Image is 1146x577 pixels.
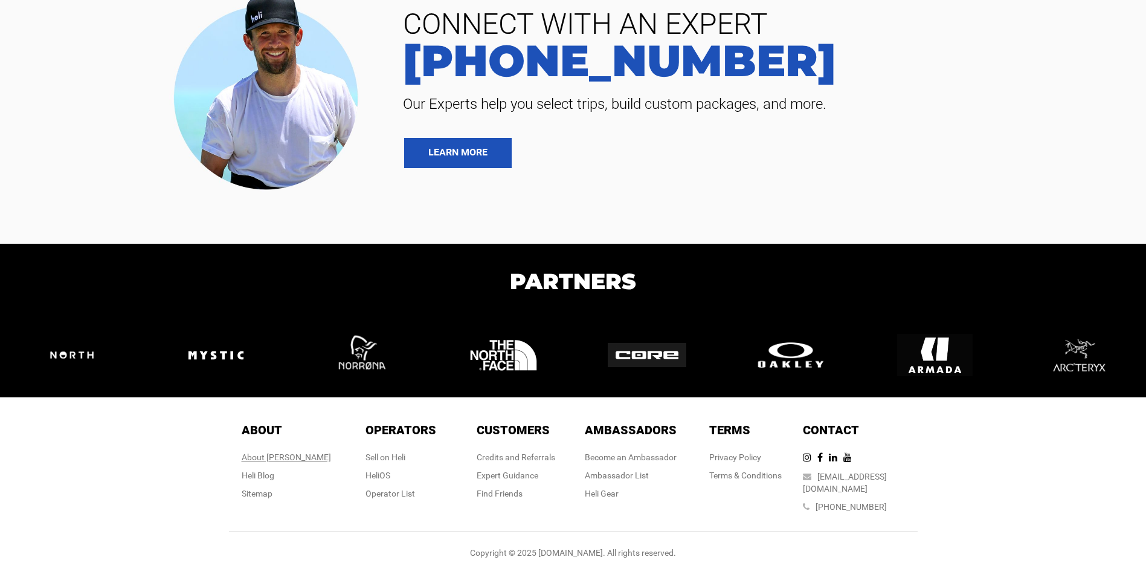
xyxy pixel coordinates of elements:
[477,471,538,480] a: Expert Guidance
[897,318,973,393] img: logo
[585,452,677,462] a: Become an Ambassador
[477,423,550,437] span: Customers
[585,423,677,437] span: Ambassadors
[1041,318,1116,393] img: logo
[816,502,887,512] a: [PHONE_NUMBER]
[322,318,398,393] img: logo
[394,10,1128,39] span: CONNECT WITH AN EXPERT
[365,423,436,437] span: Operators
[803,423,859,437] span: Contact
[242,451,331,463] div: About [PERSON_NAME]
[585,469,677,481] div: Ambassador List
[242,471,274,480] a: Heli Blog
[242,423,282,437] span: About
[585,489,619,498] a: Heli Gear
[803,472,887,494] a: [EMAIL_ADDRESS][DOMAIN_NAME]
[178,318,254,393] img: logo
[394,39,1128,82] a: [PHONE_NUMBER]
[466,318,541,393] img: logo
[709,423,750,437] span: Terms
[608,343,686,367] img: logo
[365,471,390,480] a: HeliOS
[477,487,555,500] div: Find Friends
[752,339,830,370] img: logo
[229,547,918,559] div: Copyright © 2025 [DOMAIN_NAME]. All rights reserved.
[709,452,761,462] a: Privacy Policy
[242,487,331,500] div: Sitemap
[477,452,555,462] a: Credits and Referrals
[365,451,436,463] div: Sell on Heli
[394,94,1128,114] span: Our Experts help you select trips, build custom packages, and more.
[404,138,512,168] a: LEARN MORE
[709,471,782,480] a: Terms & Conditions
[365,487,436,500] div: Operator List
[33,334,111,376] img: logo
